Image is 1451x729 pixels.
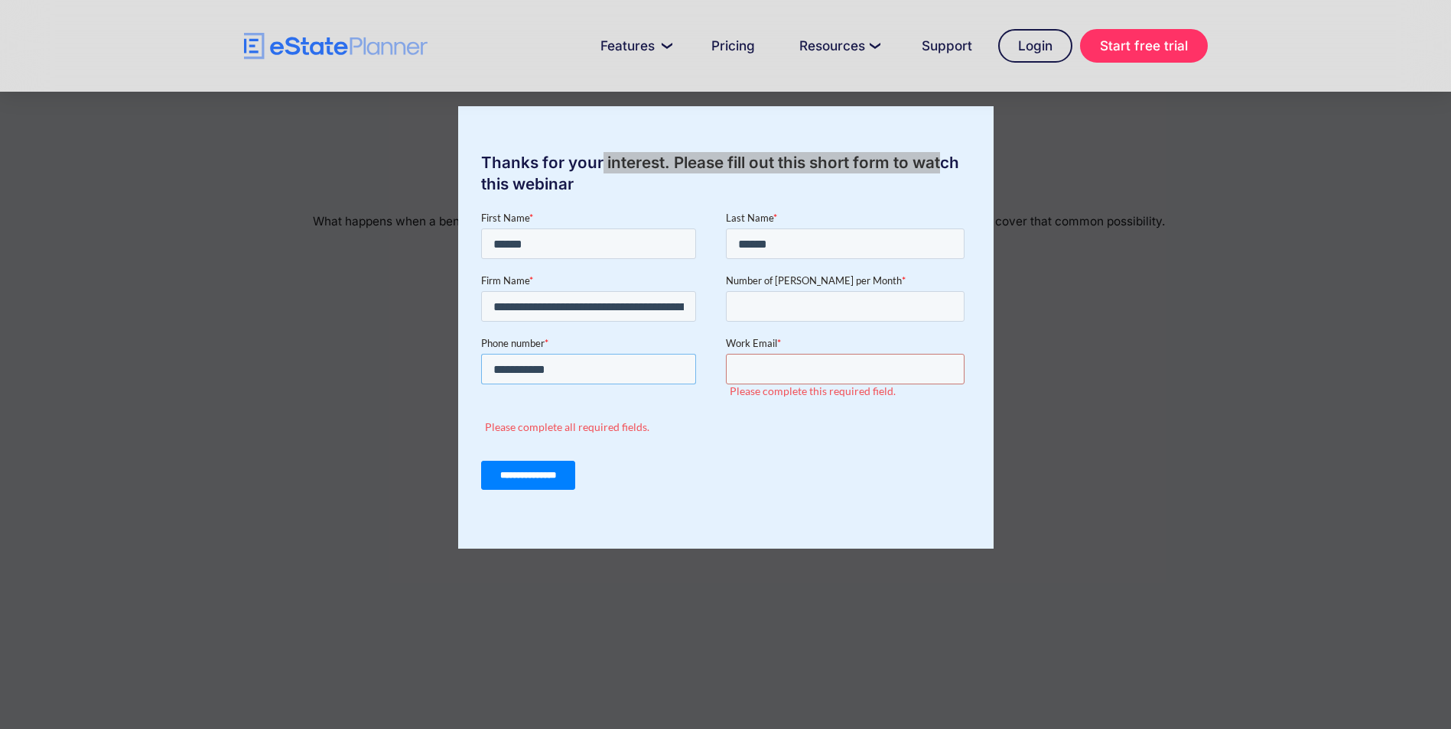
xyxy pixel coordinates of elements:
[244,33,428,60] a: home
[903,31,991,61] a: Support
[458,152,994,195] div: Thanks for your interest. Please fill out this short form to watch this webinar
[781,31,896,61] a: Resources
[481,210,971,503] iframe: Form 0
[998,29,1072,63] a: Login
[693,31,773,61] a: Pricing
[1080,29,1208,63] a: Start free trial
[582,31,685,61] a: Features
